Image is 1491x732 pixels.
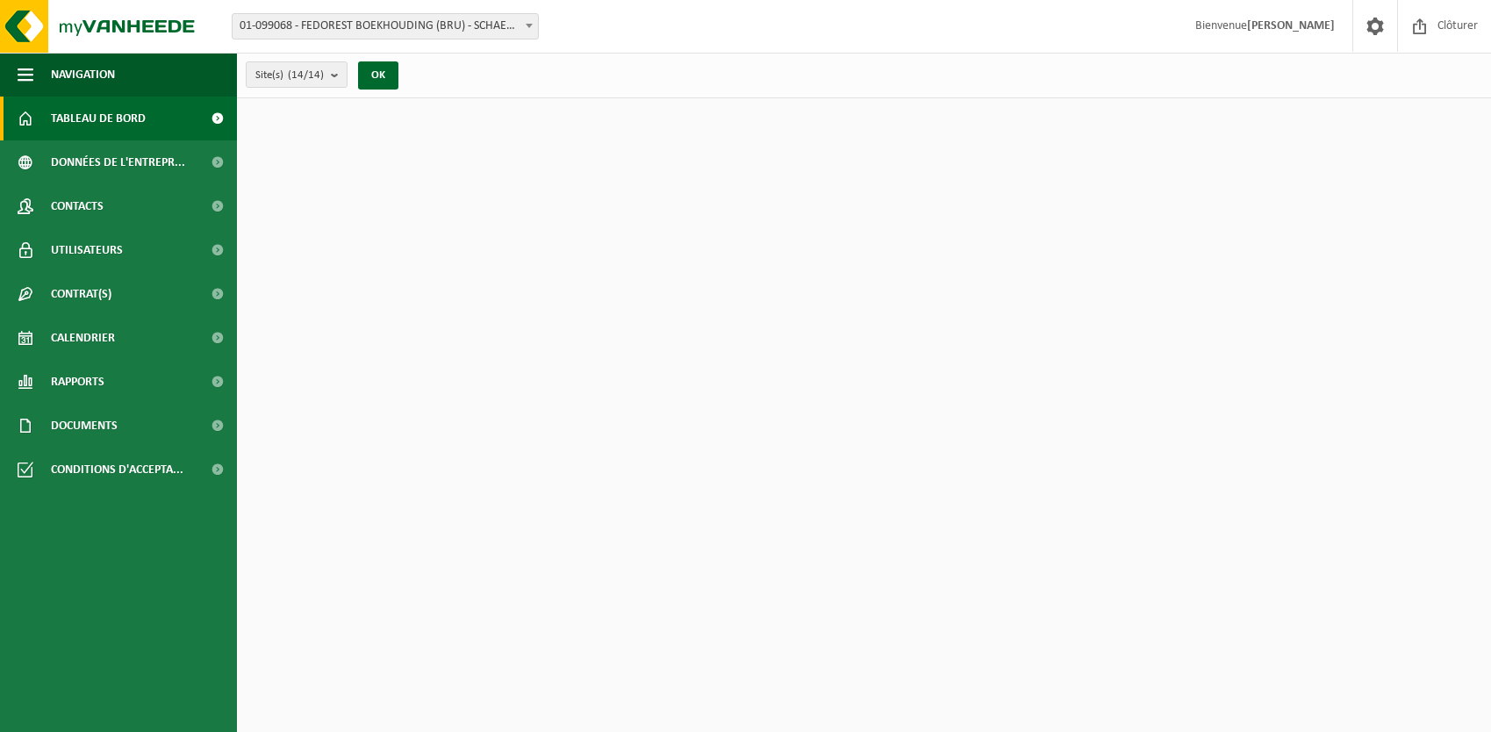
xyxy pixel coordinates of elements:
span: Rapports [51,360,104,404]
span: Contrat(s) [51,272,111,316]
span: 01-099068 - FEDOREST BOEKHOUDING (BRU) - SCHAERBEEK [233,14,538,39]
span: Tableau de bord [51,97,146,140]
strong: [PERSON_NAME] [1247,19,1335,32]
span: Navigation [51,53,115,97]
span: Contacts [51,184,104,228]
span: Calendrier [51,316,115,360]
span: 01-099068 - FEDOREST BOEKHOUDING (BRU) - SCHAERBEEK [232,13,539,39]
span: Utilisateurs [51,228,123,272]
span: Conditions d'accepta... [51,448,183,492]
span: Site(s) [255,62,324,89]
span: Documents [51,404,118,448]
button: Site(s)(14/14) [246,61,348,88]
count: (14/14) [288,69,324,81]
span: Données de l'entrepr... [51,140,185,184]
button: OK [358,61,398,90]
